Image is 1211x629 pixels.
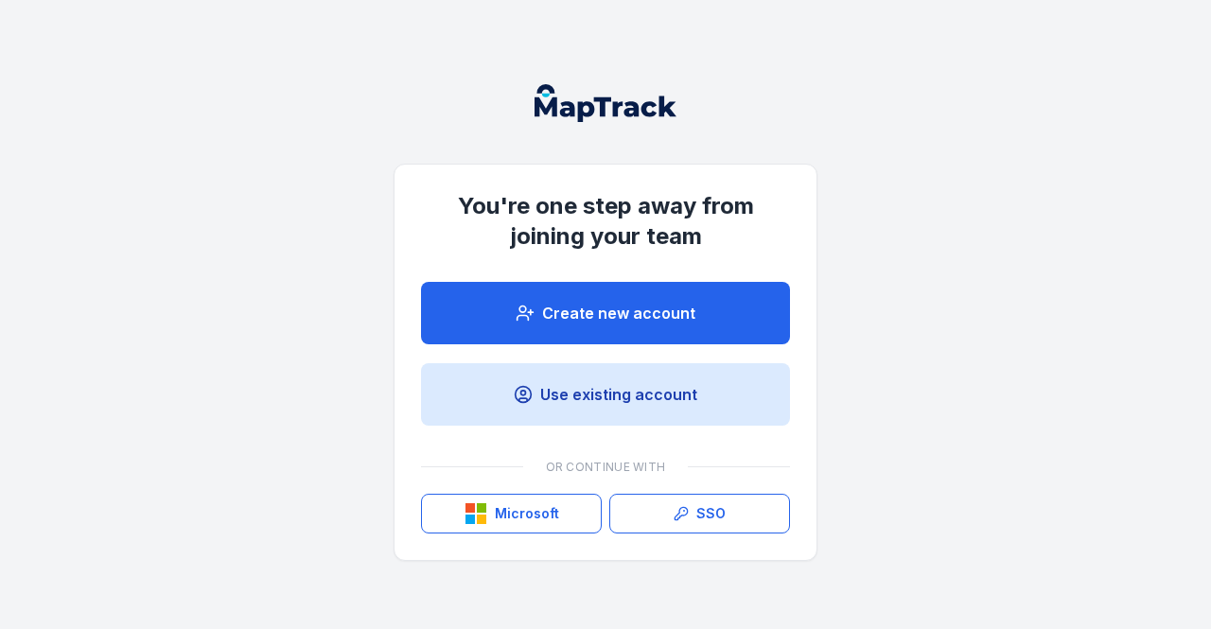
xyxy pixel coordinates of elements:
a: Use existing account [421,363,790,426]
button: Microsoft [421,494,602,533]
a: Create new account [421,282,790,344]
h1: You're one step away from joining your team [421,191,790,252]
div: Or continue with [421,448,790,486]
a: SSO [609,494,790,533]
nav: Global [504,84,707,122]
